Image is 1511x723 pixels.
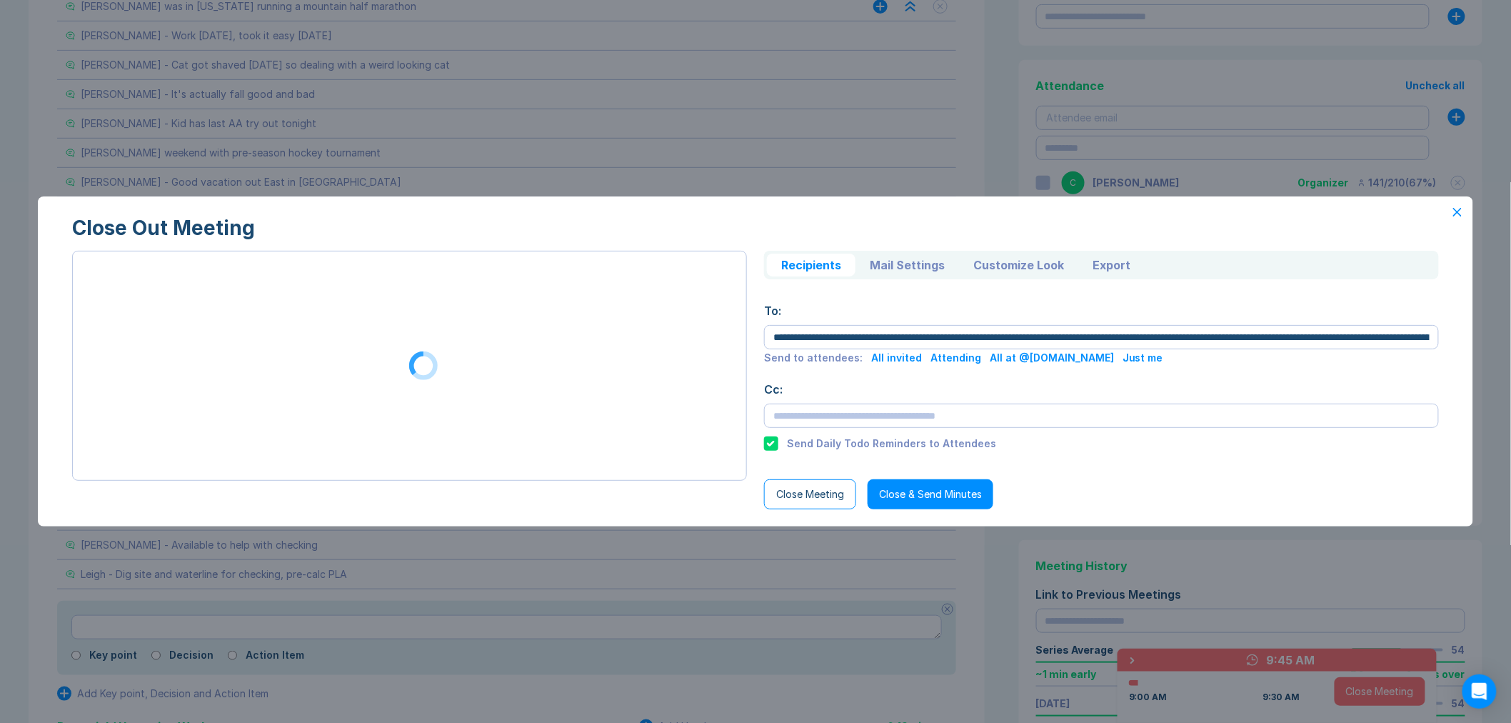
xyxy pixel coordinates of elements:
[1462,674,1497,709] div: Open Intercom Messenger
[868,479,993,509] button: Close & Send Minutes
[764,302,1439,319] div: To:
[990,352,1114,364] div: All at @[DOMAIN_NAME]
[764,479,856,509] button: Close Meeting
[1123,352,1163,364] div: Just me
[871,352,922,364] div: All invited
[767,254,855,276] button: Recipients
[764,352,863,364] div: Send to attendees:
[1078,254,1145,276] button: Export
[930,352,981,364] div: Attending
[855,254,959,276] button: Mail Settings
[959,254,1078,276] button: Customize Look
[787,438,996,449] div: Send Daily Todo Reminders to Attendees
[72,216,1439,239] div: Close Out Meeting
[764,381,1439,398] div: Cc:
